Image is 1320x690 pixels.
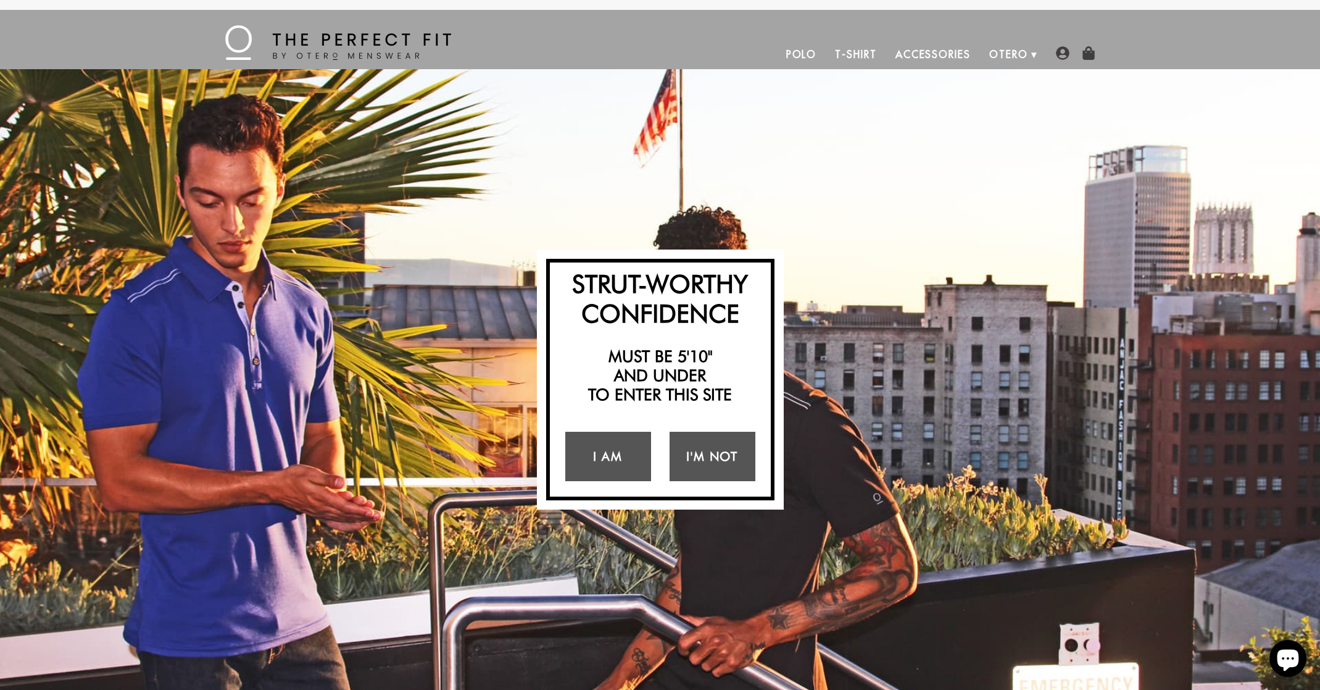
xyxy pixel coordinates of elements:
a: I Am [565,432,651,481]
img: The Perfect Fit - by Otero Menswear - Logo [225,25,451,60]
a: Accessories [886,40,980,69]
img: user-account-icon.png [1056,46,1069,60]
a: T-Shirt [826,40,886,69]
a: Polo [777,40,826,69]
h2: Strut-Worthy Confidence [556,269,765,328]
img: shopping-bag-icon.png [1082,46,1095,60]
h2: Must be 5'10" and under to enter this site [556,347,765,405]
a: I'm Not [670,432,755,481]
a: Otero [980,40,1037,69]
inbox-online-store-chat: Shopify online store chat [1266,640,1310,680]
